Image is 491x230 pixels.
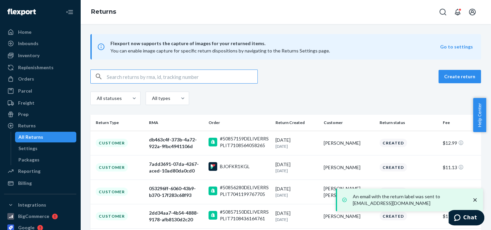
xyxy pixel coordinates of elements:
[275,186,318,198] div: [DATE]
[275,161,318,174] div: [DATE]
[96,188,128,196] div: Customer
[4,62,76,73] a: Replenishments
[18,111,28,118] div: Prep
[440,155,481,180] td: $11.13
[149,136,203,150] div: db463c4f-373b-4a72-922a-9fbc4941106d
[18,88,32,94] div: Parcel
[63,5,76,19] button: Close Navigation
[18,202,46,208] div: Integrations
[146,115,206,131] th: RMA
[18,29,31,35] div: Home
[275,210,318,222] div: [DATE]
[380,139,407,147] div: Created
[4,27,76,37] a: Home
[4,109,76,120] a: Prep
[321,115,377,131] th: Customer
[220,184,270,198] div: #50856280DELIVERRSPLIT7041199767705
[18,40,38,47] div: Inbounds
[149,161,203,174] div: 7add3691-07da-4267-aced-10ad80da0cd0
[436,5,449,19] button: Open Search Box
[90,115,146,131] th: Return Type
[149,210,203,223] div: 2dd34aa7-4b54-4888-9178-afb8130d2c20
[4,74,76,84] a: Orders
[18,76,34,82] div: Orders
[324,213,374,220] div: [PERSON_NAME]
[18,180,32,187] div: Billing
[18,168,40,175] div: Reporting
[18,213,49,220] div: BigCommerce
[451,5,464,19] button: Open notifications
[18,145,37,152] div: Settings
[18,64,54,71] div: Replenishments
[4,38,76,49] a: Inbounds
[206,115,273,131] th: Order
[4,166,76,177] a: Reporting
[15,132,77,142] a: All Returns
[4,178,76,189] a: Billing
[149,185,203,199] div: 053296ff-6060-43b9-b370-17f283c68f93
[220,135,270,149] div: #50857159DELIVERRSPLIT7108564058265
[440,115,481,131] th: Fee
[377,115,440,131] th: Return status
[4,86,76,96] a: Parcel
[472,197,478,203] svg: close toast
[275,217,318,222] p: [DATE]
[275,137,318,149] div: [DATE]
[273,115,321,131] th: Return Created
[110,48,330,53] span: You can enable image capture for specific return dispositions by navigating to the Returns Settin...
[152,95,169,102] div: All types
[440,131,481,155] td: $12.99
[275,168,318,174] p: [DATE]
[473,98,486,132] button: Help Center
[380,188,407,196] div: Created
[4,120,76,131] a: Returns
[18,52,39,59] div: Inventory
[18,134,43,140] div: All Returns
[18,122,36,129] div: Returns
[466,5,479,19] button: Open account menu
[4,50,76,61] a: Inventory
[15,143,77,154] a: Settings
[4,211,76,222] a: BigCommerce
[324,164,374,171] div: [PERSON_NAME]
[440,204,481,228] td: $11.73
[324,185,374,199] div: [PERSON_NAME] [PERSON_NAME]
[275,143,318,149] p: [DATE]
[96,163,128,171] div: Customer
[96,139,128,147] div: Customer
[97,95,121,102] div: All statuses
[107,70,257,83] input: Search returns by rma, id, tracking number
[4,98,76,108] a: Freight
[18,100,34,106] div: Freight
[96,212,128,220] div: Customer
[110,39,440,47] span: Flexport now supports the capture of images for your returned items.
[4,200,76,210] button: Integrations
[91,8,116,15] a: Returns
[440,180,481,204] td: $11.13
[380,163,407,171] div: Created
[438,70,481,83] button: Create return
[15,154,77,165] a: Packages
[448,210,484,227] iframe: Opens a widget where you can chat to one of our agents
[220,209,270,222] div: #50857150DELIVERRSPLIT7108436164761
[380,212,407,220] div: Created
[275,192,318,198] p: [DATE]
[7,9,36,15] img: Flexport logo
[440,43,473,50] button: Go to settings
[18,156,39,163] div: Packages
[324,140,374,146] div: [PERSON_NAME]
[220,163,250,170] div: BJOFKR1KGL
[352,193,465,207] p: An email with the return label was sent to [EMAIL_ADDRESS][DOMAIN_NAME]
[86,2,121,22] ol: breadcrumbs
